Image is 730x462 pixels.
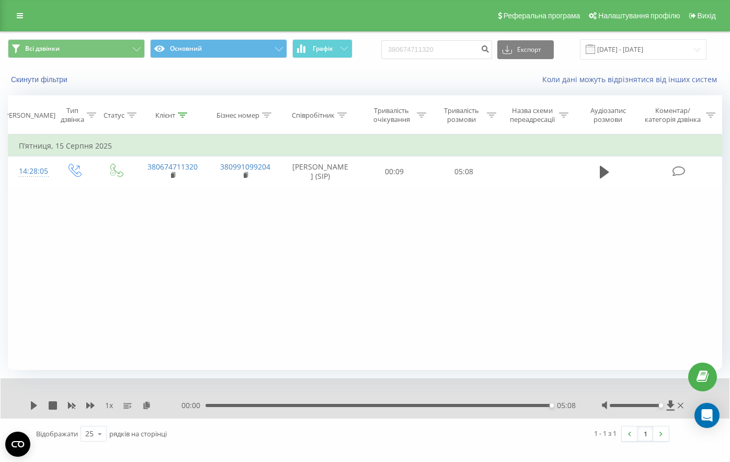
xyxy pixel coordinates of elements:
[504,12,580,20] span: Реферальна програма
[292,39,352,58] button: Графік
[381,40,492,59] input: Пошук за номером
[104,111,124,120] div: Статус
[8,39,145,58] button: Всі дзвінки
[109,429,167,438] span: рядків на сторінці
[181,400,206,411] span: 00:00
[8,136,722,156] td: П’ятниця, 15 Серпня 2025
[155,111,175,120] div: Клієнт
[497,40,554,59] button: Експорт
[292,111,335,120] div: Співробітник
[429,156,498,187] td: 05:08
[5,432,30,457] button: Open CMP widget
[147,162,198,172] a: 380674711320
[61,106,84,124] div: Тип дзвінка
[580,106,635,124] div: Аудіозапис розмови
[150,39,287,58] button: Основний
[220,162,270,172] a: 380991099204
[598,12,680,20] span: Налаштування профілю
[36,429,78,438] span: Відображати
[659,403,663,408] div: Accessibility label
[216,111,259,120] div: Бізнес номер
[438,106,484,124] div: Тривалість розмови
[550,403,554,408] div: Accessibility label
[8,75,73,84] button: Скинути фільтри
[369,106,414,124] div: Тривалість очікування
[642,106,703,124] div: Коментар/категорія дзвінка
[3,111,55,120] div: [PERSON_NAME]
[594,428,617,438] div: 1 - 1 з 1
[313,45,333,52] span: Графік
[542,74,722,84] a: Коли дані можуть відрізнятися вiд інших систем
[694,403,720,428] div: Open Intercom Messenger
[698,12,716,20] span: Вихід
[637,426,653,441] a: 1
[25,44,60,53] span: Всі дзвінки
[557,400,576,411] span: 05:08
[85,429,94,439] div: 25
[508,106,557,124] div: Назва схеми переадресації
[105,400,113,411] span: 1 x
[19,161,42,182] div: 14:28:05
[359,156,429,187] td: 00:09
[281,156,359,187] td: [PERSON_NAME] (SIP)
